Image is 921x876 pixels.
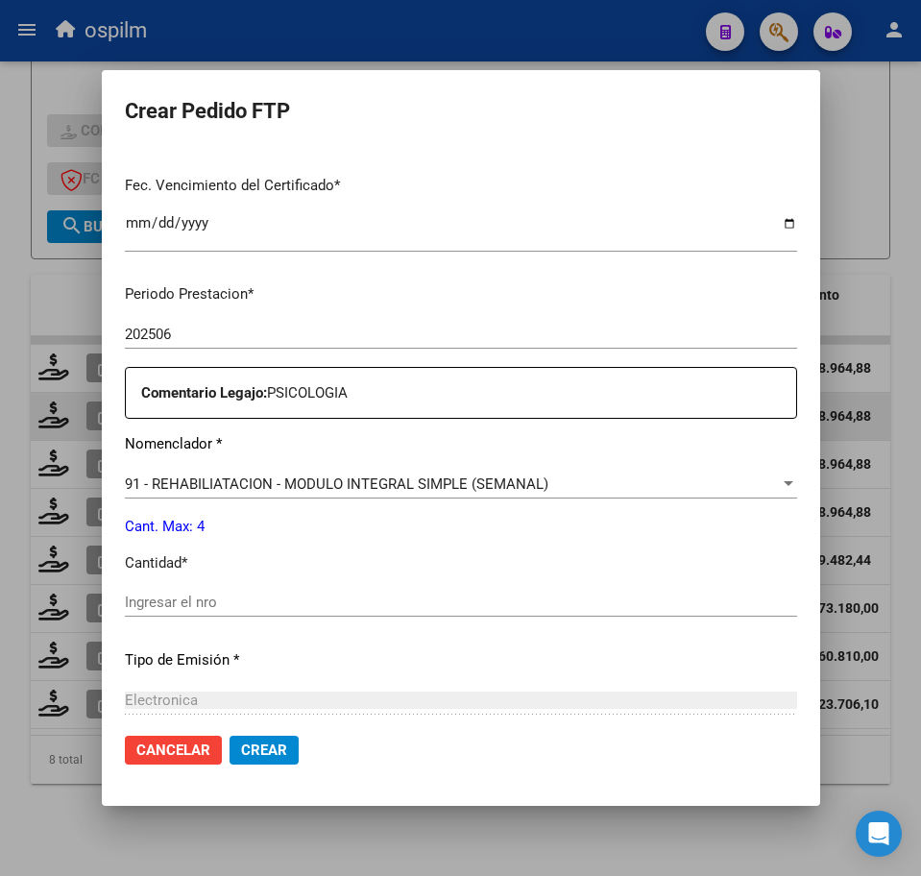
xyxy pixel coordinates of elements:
[241,742,287,759] span: Crear
[136,742,210,759] span: Cancelar
[125,283,797,305] p: Periodo Prestacion
[125,516,797,538] p: Cant. Max: 4
[125,692,198,709] span: Electronica
[141,382,796,404] p: PSICOLOGIA
[856,811,902,857] div: Open Intercom Messenger
[125,552,797,574] p: Cantidad
[125,475,548,493] span: 91 - REHABILIATACION - MODULO INTEGRAL SIMPLE (SEMANAL)
[125,93,797,130] h2: Crear Pedido FTP
[125,433,797,455] p: Nomenclador *
[125,649,797,671] p: Tipo de Emisión *
[125,736,222,765] button: Cancelar
[125,175,797,197] p: Fec. Vencimiento del Certificado
[141,384,267,401] strong: Comentario Legajo:
[230,736,299,765] button: Crear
